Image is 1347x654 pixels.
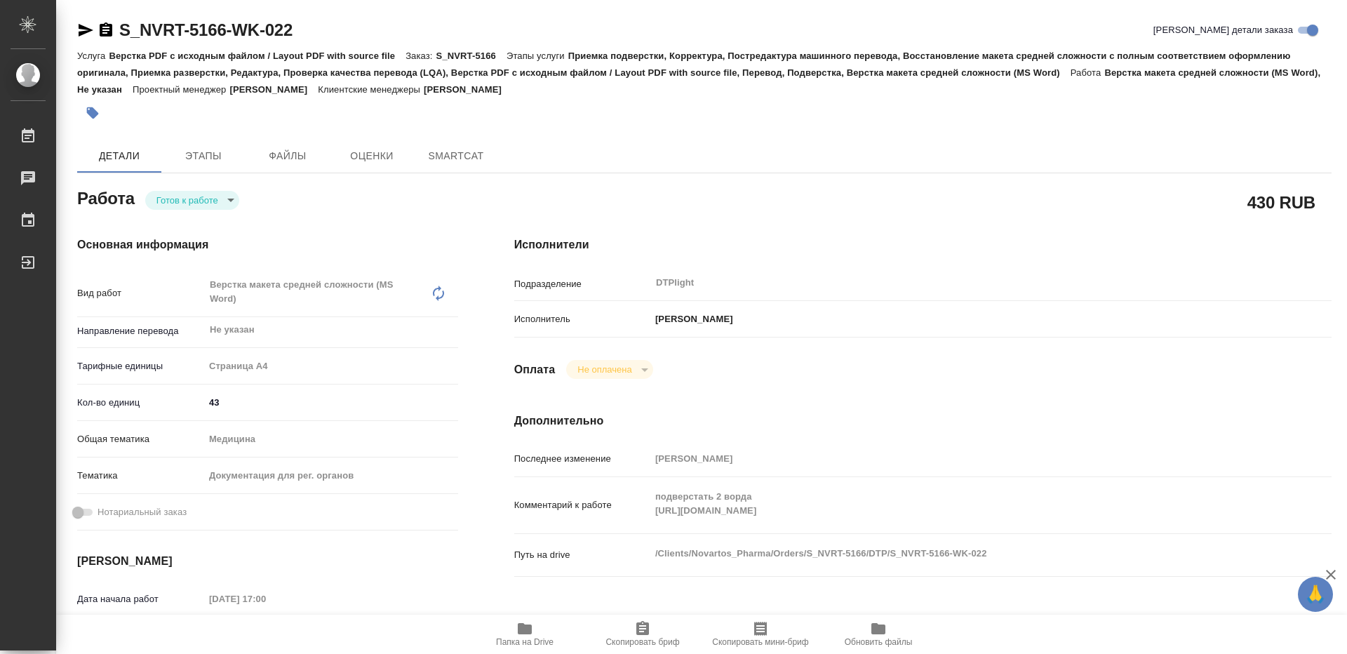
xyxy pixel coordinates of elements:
[406,51,436,61] p: Заказ:
[98,22,114,39] button: Скопировать ссылку
[98,505,187,519] span: Нотариальный заказ
[650,485,1264,523] textarea: подверстать 2 ворда [URL][DOMAIN_NAME]
[77,432,204,446] p: Общая тематика
[702,615,819,654] button: Скопировать мини-бриф
[204,427,458,451] div: Медицина
[424,84,512,95] p: [PERSON_NAME]
[514,236,1332,253] h4: Исполнители
[605,637,679,647] span: Скопировать бриф
[566,360,652,379] div: Готов к работе
[77,469,204,483] p: Тематика
[204,354,458,378] div: Страница А4
[145,191,239,210] div: Готов к работе
[338,147,406,165] span: Оценки
[514,361,556,378] h4: Оплата
[573,363,636,375] button: Не оплачена
[133,84,229,95] p: Проектный менеджер
[318,84,424,95] p: Клиентские менеджеры
[422,147,490,165] span: SmartCat
[77,396,204,410] p: Кол-во единиц
[204,392,458,413] input: ✎ Введи что-нибудь
[650,542,1264,566] textarea: /Clients/Novartos_Pharma/Orders/S_NVRT-5166/DTP/S_NVRT-5166-WK-022
[514,277,650,291] p: Подразделение
[1153,23,1293,37] span: [PERSON_NAME] детали заказа
[496,637,554,647] span: Папка на Drive
[170,147,237,165] span: Этапы
[77,236,458,253] h4: Основная информация
[507,51,568,61] p: Этапы услуги
[77,51,109,61] p: Услуга
[845,637,913,647] span: Обновить файлы
[514,413,1332,429] h4: Дополнительно
[77,553,458,570] h4: [PERSON_NAME]
[1247,190,1315,214] h2: 430 RUB
[86,147,153,165] span: Детали
[77,359,204,373] p: Тарифные единицы
[119,20,293,39] a: S_NVRT-5166-WK-022
[77,286,204,300] p: Вид работ
[77,324,204,338] p: Направление перевода
[77,22,94,39] button: Скопировать ссылку для ЯМессенджера
[1304,580,1327,609] span: 🙏
[436,51,507,61] p: S_NVRT-5166
[77,98,108,128] button: Добавить тэг
[650,448,1264,469] input: Пустое поле
[152,194,222,206] button: Готов к работе
[204,464,458,488] div: Документация для рег. органов
[77,185,135,210] h2: Работа
[712,637,808,647] span: Скопировать мини-бриф
[514,498,650,512] p: Комментарий к работе
[584,615,702,654] button: Скопировать бриф
[514,548,650,562] p: Путь на drive
[514,452,650,466] p: Последнее изменение
[77,592,204,606] p: Дата начала работ
[77,51,1290,78] p: Приемка подверстки, Корректура, Постредактура машинного перевода, Восстановление макета средней с...
[1298,577,1333,612] button: 🙏
[204,589,327,609] input: Пустое поле
[819,615,937,654] button: Обновить файлы
[650,312,733,326] p: [PERSON_NAME]
[466,615,584,654] button: Папка на Drive
[229,84,318,95] p: [PERSON_NAME]
[254,147,321,165] span: Файлы
[109,51,406,61] p: Верстка PDF с исходным файлом / Layout PDF with source file
[1071,67,1105,78] p: Работа
[514,312,650,326] p: Исполнитель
